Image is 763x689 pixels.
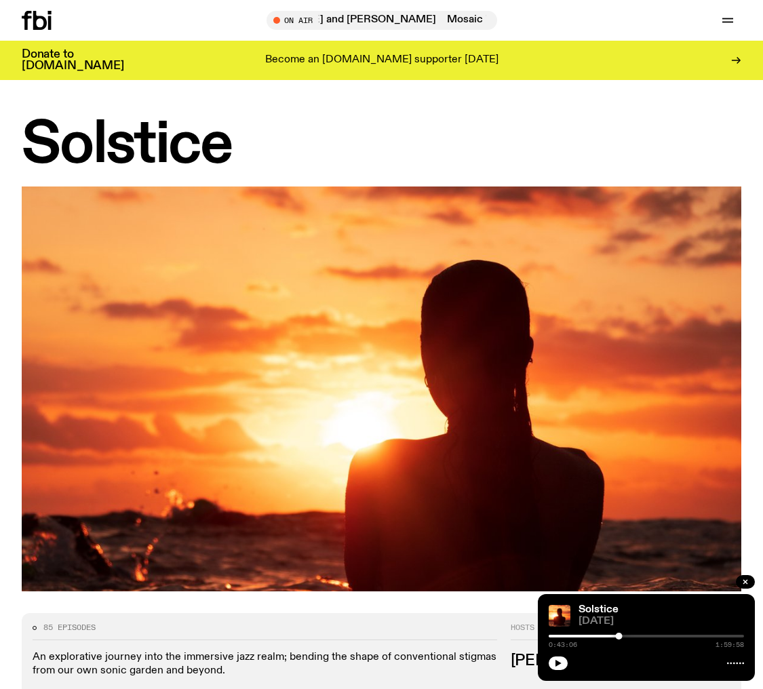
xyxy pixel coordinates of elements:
[281,15,490,25] span: Tune in live
[716,642,744,648] span: 1:59:58
[33,651,497,677] p: An explorative journey into the immersive jazz realm; bending the shape of conventional stigmas f...
[22,186,741,591] img: A girl standing in the ocean as waist level, staring into the rise of the sun.
[43,624,96,631] span: 85 episodes
[22,49,124,72] h3: Donate to [DOMAIN_NAME]
[579,616,744,627] span: [DATE]
[549,605,570,627] img: A girl standing in the ocean as waist level, staring into the rise of the sun.
[267,11,497,30] button: On AirMosaic With [PERSON_NAME] and [PERSON_NAME]Mosaic With [PERSON_NAME] and [PERSON_NAME]
[22,118,741,173] h1: Solstice
[511,654,730,669] h3: [PERSON_NAME]
[549,642,577,648] span: 0:43:06
[579,604,619,615] a: Solstice
[511,624,730,640] h2: Hosts
[265,54,498,66] p: Become an [DOMAIN_NAME] supporter [DATE]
